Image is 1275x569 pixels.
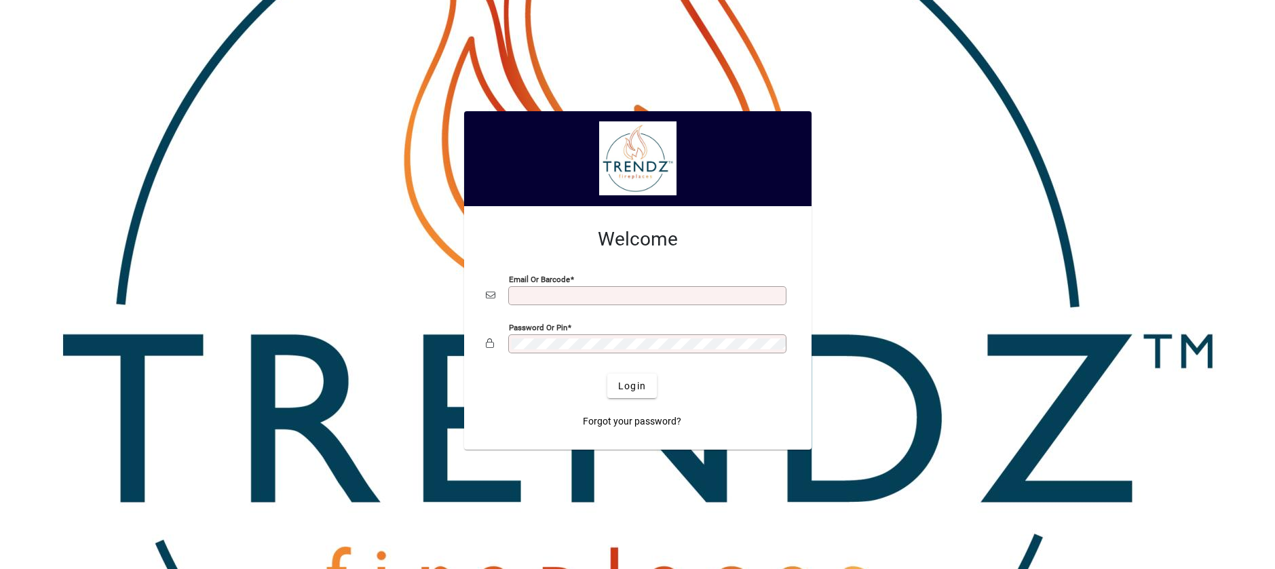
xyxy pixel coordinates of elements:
span: Forgot your password? [583,414,681,429]
mat-label: Email or Barcode [509,275,570,284]
mat-label: Password or Pin [509,323,567,332]
span: Login [618,379,646,393]
a: Forgot your password? [577,409,687,433]
button: Login [607,374,657,398]
h2: Welcome [486,228,790,251]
